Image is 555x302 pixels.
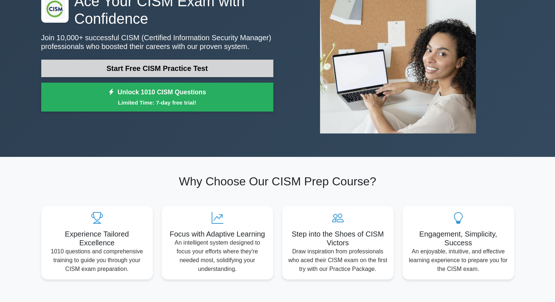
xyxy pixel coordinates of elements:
[408,247,508,273] p: An enjoyable, intuitive, and effective learning experience to prepare you for the CISM exam.
[41,33,273,51] p: Join 10,000+ successful CISM (Certified Information Security Manager) professionals who boosted t...
[167,238,267,273] p: An intelligent system designed to focus your efforts where they're needed most, solidifying your ...
[41,174,514,188] h2: Why Choose Our CISM Prep Course?
[288,247,388,273] p: Draw inspiration from professionals who aced their CISM exam on the first try with our Practice P...
[50,98,264,107] small: Limited Time: 7-day free trial!
[167,230,267,238] h5: Focus with Adaptive Learning
[408,230,508,247] h5: Engagement, Simplicity, Success
[41,60,273,77] a: Start Free CISM Practice Test
[47,230,147,247] h5: Experience Tailored Excellence
[288,230,388,247] h5: Step into the Shoes of CISM Victors
[41,83,273,112] a: Unlock 1010 CISM QuestionsLimited Time: 7-day free trial!
[47,247,147,273] p: 1010 questions and comprehensive training to guide you through your CISM exam preparation.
